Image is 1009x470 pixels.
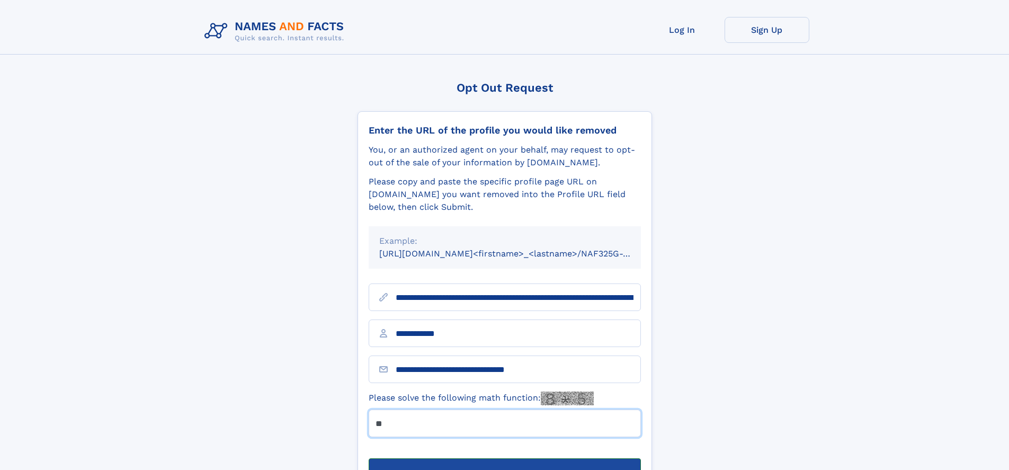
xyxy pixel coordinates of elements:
[640,17,725,43] a: Log In
[369,144,641,169] div: You, or an authorized agent on your behalf, may request to opt-out of the sale of your informatio...
[379,249,661,259] small: [URL][DOMAIN_NAME]<firstname>_<lastname>/NAF325G-xxxxxxxx
[379,235,630,247] div: Example:
[369,392,594,405] label: Please solve the following math function:
[200,17,353,46] img: Logo Names and Facts
[725,17,809,43] a: Sign Up
[358,81,652,94] div: Opt Out Request
[369,175,641,214] div: Please copy and paste the specific profile page URL on [DOMAIN_NAME] you want removed into the Pr...
[369,125,641,136] div: Enter the URL of the profile you would like removed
